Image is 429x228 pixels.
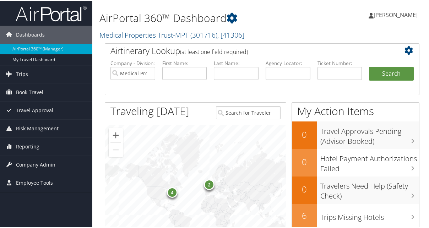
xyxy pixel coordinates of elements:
[204,179,215,189] div: 2
[180,47,248,55] span: (at least one field required)
[16,5,87,21] img: airportal-logo.png
[16,101,53,119] span: Travel Approval
[374,10,418,18] span: [PERSON_NAME]
[292,176,419,203] a: 0Travelers Need Help (Safety Check)
[320,177,419,200] h3: Travelers Need Help (Safety Check)
[292,128,317,140] h2: 0
[266,59,310,66] label: Agency Locator:
[16,155,55,173] span: Company Admin
[214,59,259,66] label: Last Name:
[292,148,419,176] a: 0Hotel Payment Authorizations Failed
[109,142,123,156] button: Zoom out
[109,127,123,142] button: Zoom in
[99,29,244,39] a: Medical Properties Trust-MPT
[16,137,39,155] span: Reporting
[292,209,317,221] h2: 6
[292,155,317,167] h2: 0
[16,83,43,101] span: Book Travel
[110,103,189,118] h1: Traveling [DATE]
[16,173,53,191] span: Employee Tools
[110,44,387,56] h2: Airtinerary Lookup
[167,186,178,197] div: 4
[369,66,414,80] button: Search
[16,65,28,82] span: Trips
[110,59,155,66] label: Company - Division:
[317,59,362,66] label: Ticket Number:
[217,29,244,39] span: , [ 41306 ]
[292,203,419,228] a: 6Trips Missing Hotels
[162,59,207,66] label: First Name:
[369,4,425,25] a: [PERSON_NAME]
[99,10,316,25] h1: AirPortal 360™ Dashboard
[320,150,419,173] h3: Hotel Payment Authorizations Failed
[292,183,317,195] h2: 0
[320,122,419,146] h3: Travel Approvals Pending (Advisor Booked)
[216,105,281,119] input: Search for Traveler
[16,119,59,137] span: Risk Management
[292,121,419,148] a: 0Travel Approvals Pending (Advisor Booked)
[16,25,45,43] span: Dashboards
[190,29,217,39] span: ( 301716 )
[292,103,419,118] h1: My Action Items
[320,208,419,222] h3: Trips Missing Hotels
